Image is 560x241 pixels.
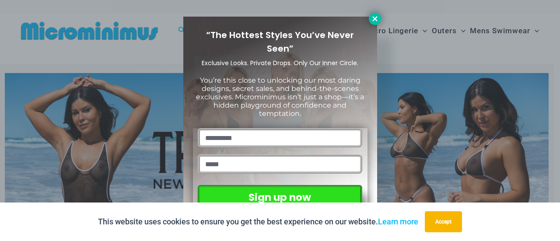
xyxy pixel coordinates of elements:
[196,76,364,118] span: You’re this close to unlocking our most daring designs, secret sales, and behind-the-scenes exclu...
[369,13,381,25] button: Close
[202,59,358,67] span: Exclusive Looks. Private Drops. Only Our Inner Circle.
[378,217,418,226] a: Learn more
[98,215,418,228] p: This website uses cookies to ensure you get the best experience on our website.
[425,211,462,232] button: Accept
[198,185,362,210] button: Sign up now
[206,29,354,55] span: “The Hottest Styles You’ve Never Seen”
